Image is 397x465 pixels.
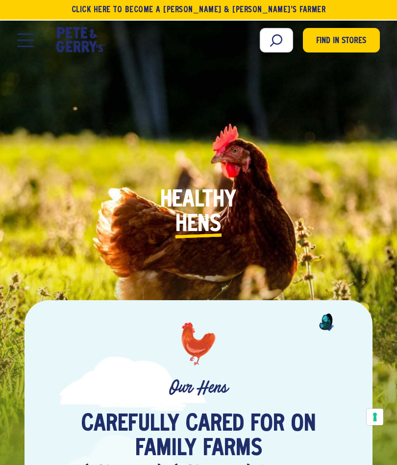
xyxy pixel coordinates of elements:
p: Our Hens [53,378,344,398]
i: e [187,213,198,237]
span: Healthy [160,188,236,213]
button: Your consent preferences for tracking technologies [367,409,383,425]
i: s [210,213,221,237]
span: Find in Stores [316,35,366,48]
span: Carefully [81,413,179,437]
span: farms [203,437,262,462]
a: Find in Stores [303,28,380,52]
span: for [250,413,285,437]
i: H [175,213,187,237]
span: on [291,413,316,437]
i: n [198,213,210,237]
span: family [135,437,197,462]
span: cared [186,413,244,437]
input: Search [260,28,293,52]
button: Open Mobile Menu Modal Dialog [17,33,33,47]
